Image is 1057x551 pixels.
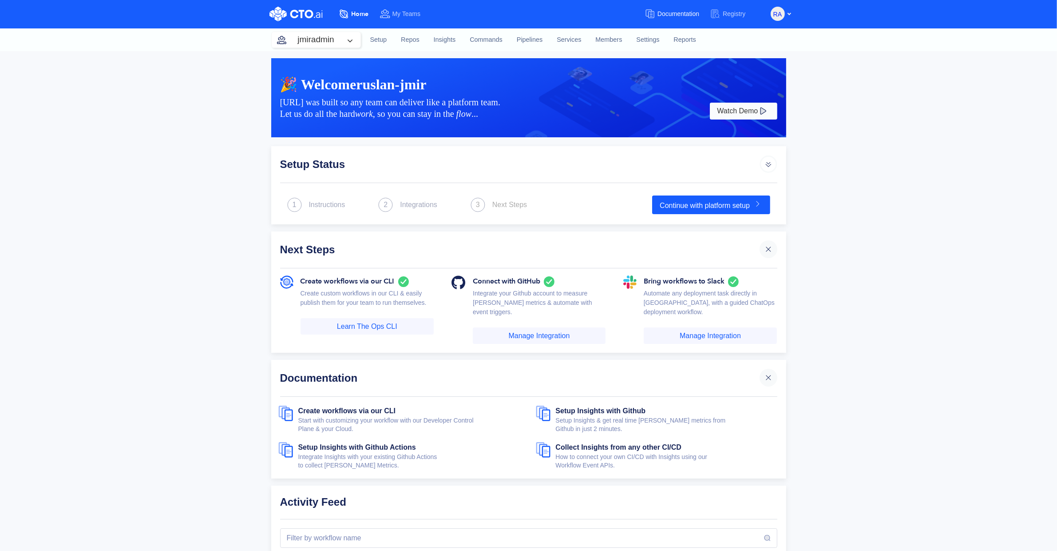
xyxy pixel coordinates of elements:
[269,7,323,21] img: CTO.ai Logo
[652,196,770,214] a: Continue with platform setup
[629,28,666,52] a: Settings
[272,32,360,48] button: jmiradmin
[710,103,777,120] button: Watch Demo
[286,533,764,543] input: Search
[764,373,773,382] img: cross.svg
[301,318,434,335] a: Learn The Ops CLI
[760,155,777,173] img: arrow_icon_default.svg
[309,200,345,210] div: Instructions
[380,6,432,22] a: My Teams
[301,276,395,287] span: Create workflows via our CLI
[758,106,768,116] img: play-white.svg
[427,28,463,52] a: Insights
[473,327,606,344] a: Manage Integration
[392,10,421,17] span: My Teams
[298,416,522,433] div: Start with customizing your workflow with our Developer Control Plane & your Cloud.
[536,442,556,458] img: documents.svg
[556,407,646,418] a: Setup Insights with Github
[298,407,396,418] a: Create workflows via our CLI
[556,453,779,470] div: How to connect your own CI/CD with Insights using our Workflow Event APIs.
[510,28,550,52] a: Pipelines
[644,275,777,288] div: Bring workflows to Slack
[710,6,756,22] a: Registry
[473,275,606,288] div: Connect with GitHub
[644,289,777,327] div: Automate any deployment task directly in [GEOGRAPHIC_DATA], with a guided ChatOps deployment work...
[556,443,682,455] a: Collect Insights from any other CI/CD
[278,406,298,421] img: documents.svg
[280,240,760,258] div: Next Steps
[363,28,394,52] a: Setup
[280,155,760,173] div: Setup Status
[536,406,556,421] img: documents.svg
[278,442,298,458] img: documents.svg
[394,28,427,52] a: Repos
[644,327,777,344] a: Manage Integration
[771,7,785,21] button: RA
[456,109,471,119] i: flow
[463,28,510,52] a: Commands
[355,109,373,119] i: work
[492,200,527,210] div: Next Steps
[352,10,369,18] span: Home
[298,443,416,455] a: Setup Insights with Github Actions
[556,416,779,433] div: Setup Insights & get real time [PERSON_NAME] metrics from Github in just 2 minutes.
[645,6,710,22] a: Documentation
[298,453,522,470] div: Integrate Insights with your existing Github Actions to collect [PERSON_NAME] Metrics.
[280,495,777,509] div: Activity Feed
[378,198,393,212] img: next_step.svg
[280,369,760,387] div: Documentation
[550,28,588,52] a: Services
[666,28,703,52] a: Reports
[280,96,708,120] div: [URL] was built so any team can deliver like a platform team. Let us do all the hard , so you can...
[473,289,606,327] div: Integrate your Github account to measure [PERSON_NAME] metrics & automate with event triggers.
[764,245,773,254] img: cross.svg
[471,198,485,212] img: next_step.svg
[287,198,302,212] img: next_step.svg
[723,10,745,17] span: Registry
[339,6,380,22] a: Home
[400,200,437,210] div: Integrations
[773,7,782,21] span: RA
[589,28,629,52] a: Members
[657,10,699,17] span: Documentation
[301,289,434,318] div: Create custom workflows in our CLI & easily publish them for your team to run themselves.
[280,76,777,93] div: 🎉 Welcome ruslan-jmir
